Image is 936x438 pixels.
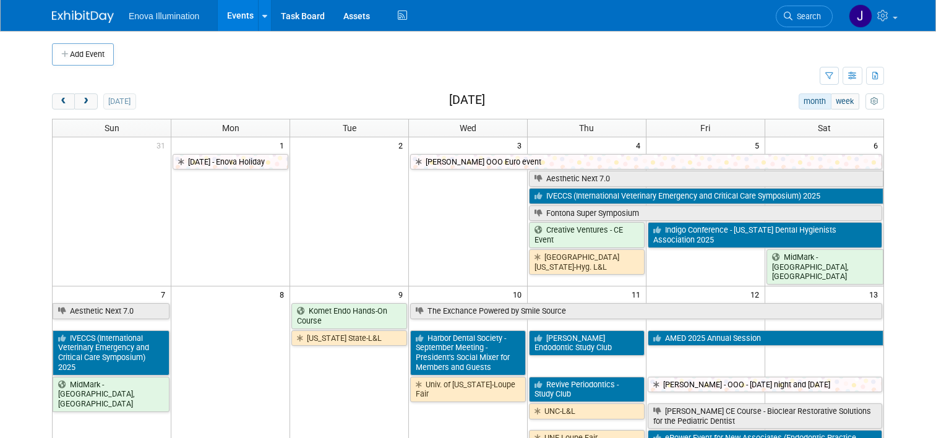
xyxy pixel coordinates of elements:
[410,377,526,402] a: Univ. of [US_STATE]-Loupe Fair
[103,93,136,109] button: [DATE]
[53,377,170,412] a: MidMark - [GEOGRAPHIC_DATA], [GEOGRAPHIC_DATA]
[529,171,883,187] a: Aesthetic Next 7.0
[529,403,645,419] a: UNC-L&L
[529,205,882,221] a: Fontona Super Symposium
[776,6,833,27] a: Search
[410,303,882,319] a: The Exchance Powered by Smile Source
[160,286,171,302] span: 7
[754,137,765,153] span: 5
[410,330,526,376] a: Harbor Dental Society - September Meeting - President’s Social Mixer for Members and Guests
[74,93,97,109] button: next
[397,137,408,153] span: 2
[291,330,407,346] a: [US_STATE] State-L&L
[868,286,883,302] span: 13
[460,123,476,133] span: Wed
[53,303,170,319] a: Aesthetic Next 7.0
[630,286,646,302] span: 11
[222,123,239,133] span: Mon
[52,11,114,23] img: ExhibitDay
[799,93,831,109] button: month
[291,303,407,328] a: Komet Endo Hands-On Course
[865,93,884,109] button: myCustomButton
[529,330,645,356] a: [PERSON_NAME] Endodontic Study Club
[792,12,821,21] span: Search
[278,286,290,302] span: 8
[818,123,831,133] span: Sat
[648,377,882,393] a: [PERSON_NAME] - OOO - [DATE] night and [DATE]
[343,123,356,133] span: Tue
[849,4,872,28] img: Janelle Tlusty
[105,123,119,133] span: Sun
[516,137,527,153] span: 3
[749,286,765,302] span: 12
[648,330,883,346] a: AMED 2025 Annual Session
[579,123,594,133] span: Thu
[155,137,171,153] span: 31
[53,330,170,376] a: IVECCS (International Veterinary Emergency and Critical Care Symposium) 2025
[648,403,882,429] a: [PERSON_NAME] CE Course - Bioclear Restorative Solutions for the Pediatric Dentist
[831,93,859,109] button: week
[129,11,199,21] span: Enova Illumination
[870,98,878,106] i: Personalize Calendar
[700,123,710,133] span: Fri
[529,188,883,204] a: IVECCS (International Veterinary Emergency and Critical Care Symposium) 2025
[529,222,645,247] a: Creative Ventures - CE Event
[529,249,645,275] a: [GEOGRAPHIC_DATA][US_STATE]-Hyg. L&L
[52,93,75,109] button: prev
[872,137,883,153] span: 6
[278,137,290,153] span: 1
[397,286,408,302] span: 9
[529,377,645,402] a: Revive Periodontics - Study Club
[449,93,485,107] h2: [DATE]
[766,249,883,285] a: MidMark - [GEOGRAPHIC_DATA], [GEOGRAPHIC_DATA]
[52,43,114,66] button: Add Event
[635,137,646,153] span: 4
[410,154,882,170] a: [PERSON_NAME] OOO Euro event
[648,222,882,247] a: Indigo Conference - [US_STATE] Dental Hygienists Association 2025
[173,154,288,170] a: [DATE] - Enova Holiday
[512,286,527,302] span: 10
